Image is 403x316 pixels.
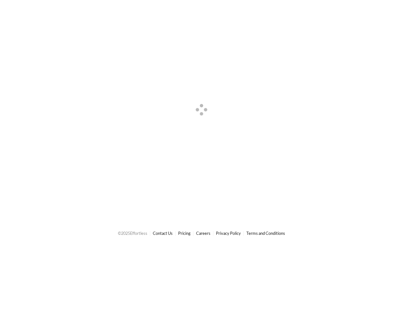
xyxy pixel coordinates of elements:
a: Terms and Conditions [246,231,285,236]
a: Pricing [178,231,191,236]
span: © 2025 Effortless [118,231,147,236]
a: Contact Us [153,231,173,236]
a: Privacy Policy [216,231,241,236]
a: Careers [196,231,210,236]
